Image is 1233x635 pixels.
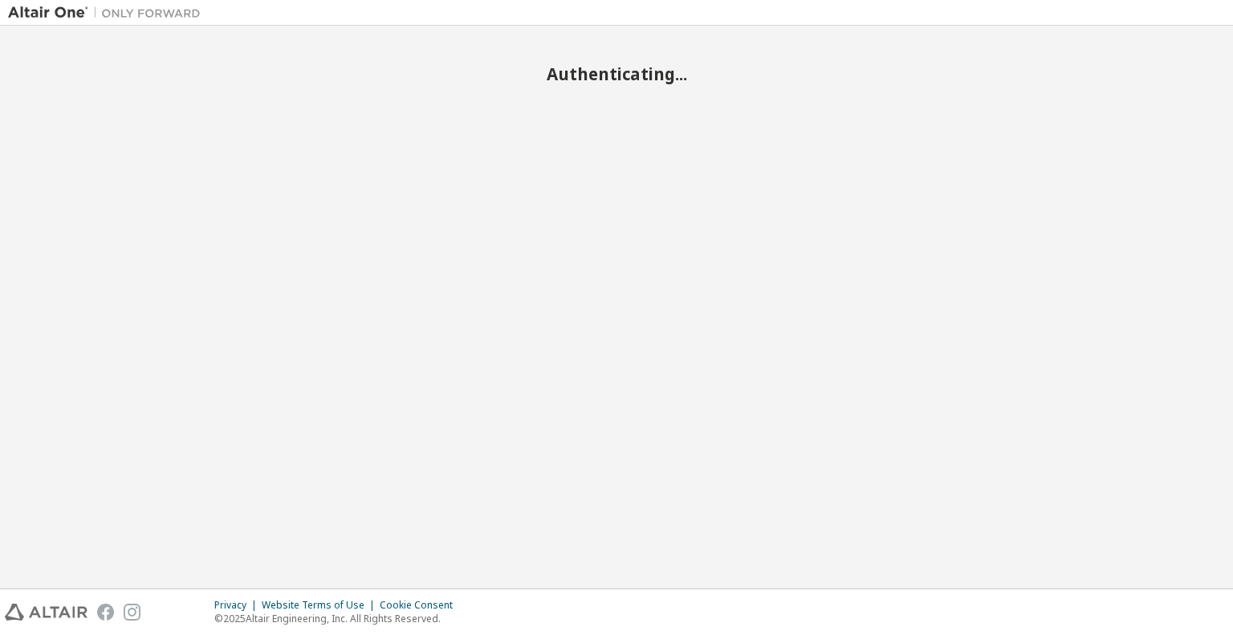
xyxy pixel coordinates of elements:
div: Cookie Consent [380,599,462,612]
h2: Authenticating... [8,63,1225,84]
img: Altair One [8,5,209,21]
img: instagram.svg [124,604,140,621]
img: facebook.svg [97,604,114,621]
div: Privacy [214,599,262,612]
img: altair_logo.svg [5,604,87,621]
p: © 2025 Altair Engineering, Inc. All Rights Reserved. [214,612,462,625]
div: Website Terms of Use [262,599,380,612]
